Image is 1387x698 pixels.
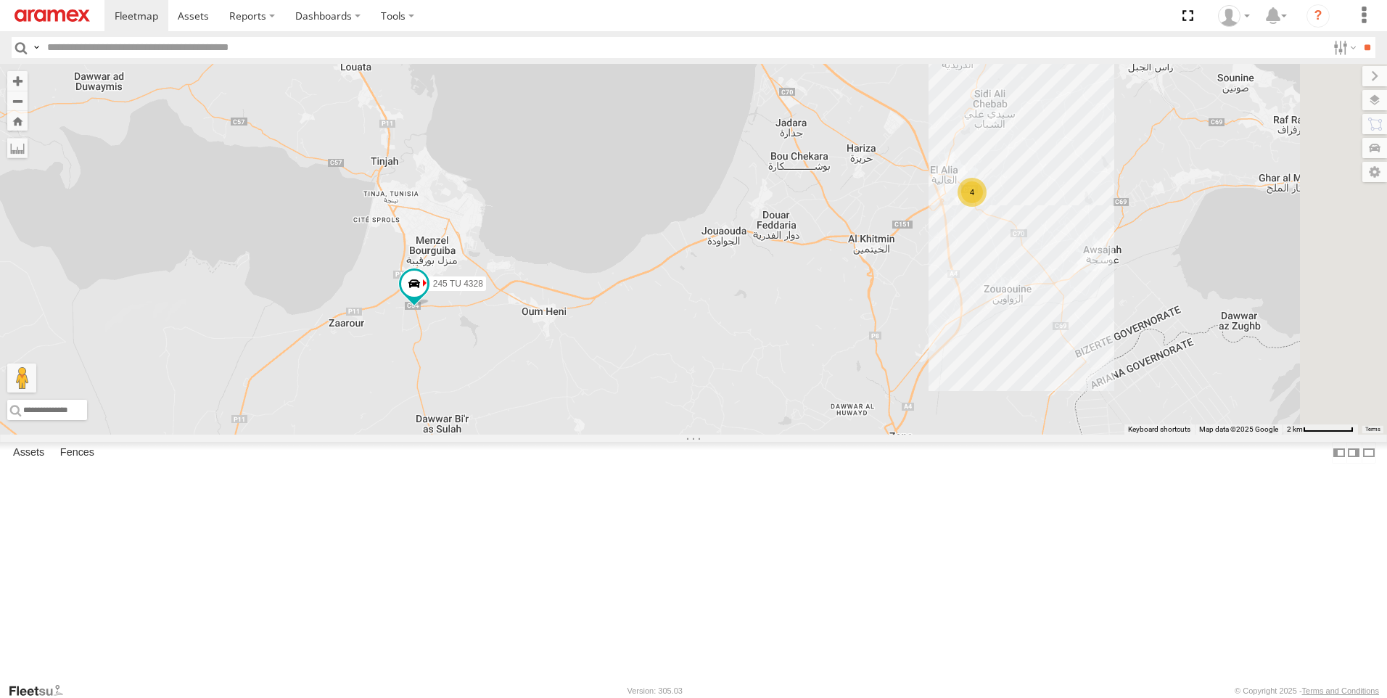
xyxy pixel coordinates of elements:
a: Terms [1365,427,1380,432]
span: Map data ©2025 Google [1199,425,1278,433]
button: Keyboard shortcuts [1128,424,1190,435]
div: © Copyright 2025 - [1235,686,1379,695]
a: Visit our Website [8,683,75,698]
button: Drag Pegman onto the map to open Street View [7,364,36,393]
button: Zoom in [7,71,28,91]
label: Assets [6,443,52,463]
label: Hide Summary Table [1362,442,1376,463]
label: Search Filter Options [1328,37,1359,58]
img: aramex-logo.svg [15,9,90,22]
span: 245 TU 4328 [433,278,483,288]
a: Terms and Conditions [1302,686,1379,695]
label: Dock Summary Table to the Right [1346,442,1361,463]
button: Map Scale: 2 km per 66 pixels [1283,424,1358,435]
i: ? [1306,4,1330,28]
div: 4 [958,178,987,207]
label: Search Query [30,37,42,58]
span: 2 km [1287,425,1303,433]
div: MohamedHaythem Bouchagfa [1213,5,1255,27]
label: Map Settings [1362,162,1387,182]
label: Measure [7,138,28,158]
div: Version: 305.03 [627,686,683,695]
label: Dock Summary Table to the Left [1332,442,1346,463]
label: Fences [53,443,102,463]
button: Zoom Home [7,111,28,131]
button: Zoom out [7,91,28,111]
